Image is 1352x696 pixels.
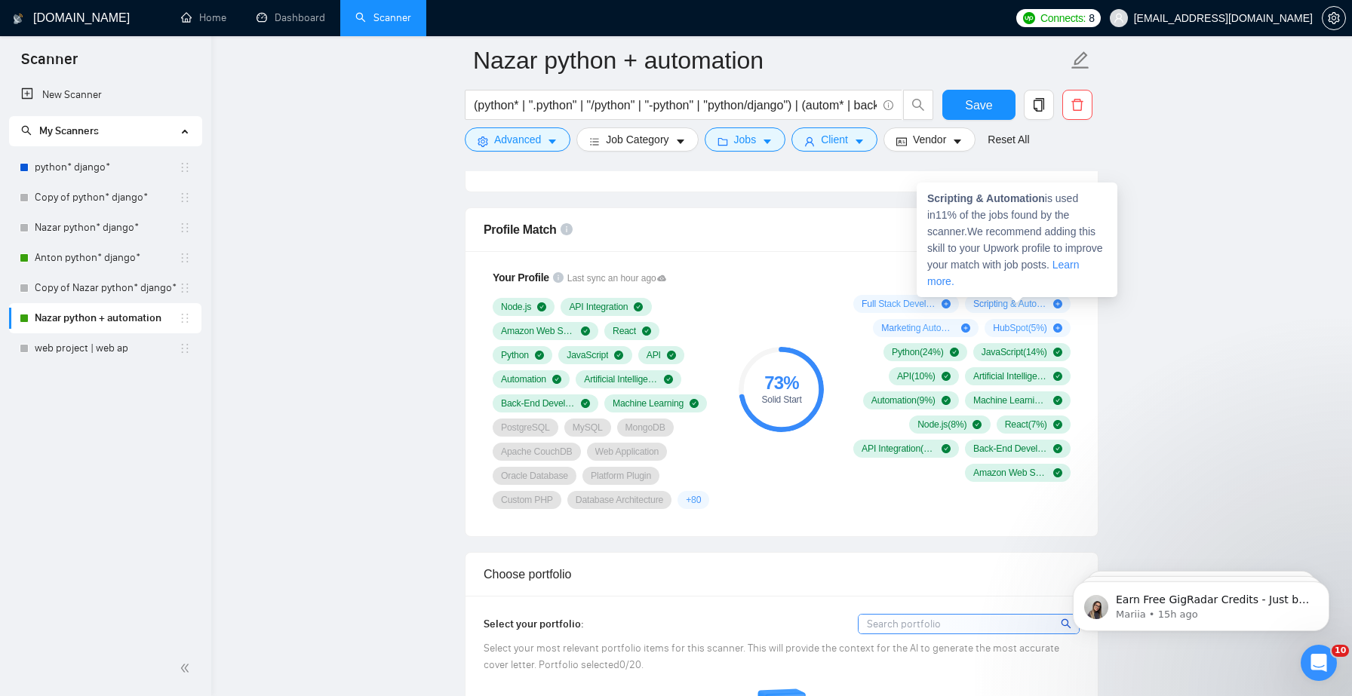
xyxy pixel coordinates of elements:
span: Scripting & Automation ( 11 %) [973,298,1047,310]
span: + 80 [686,494,701,506]
span: check-circle [552,375,561,384]
span: Machine Learning ( 8 %) [973,394,1047,406]
span: edit [1071,51,1090,70]
span: Artificial Intelligence [584,373,658,385]
span: plus-circle [942,299,951,308]
a: Anton python* django* [35,243,179,273]
span: Client [821,131,848,148]
span: check-circle [690,399,699,408]
span: check-circle [581,399,590,408]
button: idcardVendorcaret-down [883,127,976,152]
span: check-circle [950,348,959,357]
span: Connects: [1040,10,1086,26]
span: check-circle [581,327,590,336]
input: Search portfolio [859,615,1079,633]
span: holder [179,342,191,354]
a: homeHome [181,11,226,24]
span: Web Application [595,446,659,458]
span: double-left [180,661,195,676]
span: Full Stack Development ( 19 %) [862,298,936,310]
span: Oracle Database [501,470,568,482]
span: Job Category [606,131,668,148]
button: barsJob Categorycaret-down [576,127,698,152]
span: check-circle [667,351,676,360]
span: holder [179,222,191,234]
button: userClientcaret-down [791,127,877,152]
img: upwork-logo.png [1023,12,1035,24]
span: check-circle [614,351,623,360]
span: Node.js [501,301,531,313]
a: Copy of python* django* [35,182,179,213]
span: Artificial Intelligence ( 9 %) [973,370,1047,382]
a: dashboardDashboard [257,11,325,24]
span: search [904,98,933,112]
a: Nazar python + automation [35,303,179,333]
span: check-circle [1053,468,1062,477]
span: Python ( 24 %) [892,346,944,358]
li: Nazar python* django* [9,213,201,243]
span: Python [501,349,529,361]
div: 73 % [739,374,824,392]
span: check-circle [973,420,982,429]
span: 10 [1332,645,1349,657]
span: info-circle [883,100,893,110]
span: Vendor [913,131,946,148]
span: Automation ( 9 %) [871,394,936,406]
span: info-circle [553,272,564,283]
span: JavaScript ( 14 %) [982,346,1047,358]
a: Nazar python* django* [35,213,179,243]
span: Automation [501,373,546,385]
span: API Integration ( 7 %) [862,443,936,455]
span: Select your most relevant portfolio items for this scanner. This will provide the context for the... [484,642,1059,671]
iframe: Intercom live chat [1301,645,1337,681]
img: logo [13,7,23,31]
button: Save [942,90,1016,120]
span: holder [179,252,191,264]
span: Back-End Development [501,397,575,409]
span: Machine Learning [613,397,684,409]
span: Apache CouchDB [501,446,573,458]
span: plus-circle [1053,323,1062,333]
span: Back-End Development ( 6 %) [973,443,1047,455]
span: Custom PHP [501,494,553,506]
span: check-circle [634,302,643,311]
div: Solid Start [739,395,824,404]
a: Copy of Nazar python* django* [35,273,179,303]
span: folder [717,136,728,147]
span: Scanner [9,48,90,80]
span: My Scanners [39,124,99,137]
span: check-circle [942,372,951,381]
span: user [804,136,815,147]
input: Search Freelance Jobs... [474,96,877,115]
span: My Scanners [21,124,99,137]
span: holder [179,192,191,204]
span: check-circle [1053,444,1062,453]
span: caret-down [762,136,773,147]
span: JavaScript [567,349,608,361]
span: check-circle [1053,372,1062,381]
span: API [647,349,661,361]
span: copy [1025,98,1053,112]
span: Database Architecture [576,494,663,506]
span: PostgreSQL [501,422,550,434]
li: Anton python* django* [9,243,201,273]
span: MySQL [573,422,603,434]
li: Copy of python* django* [9,182,201,213]
span: Profile Match [484,223,557,236]
span: delete [1063,98,1092,112]
li: New Scanner [9,80,201,110]
span: check-circle [664,375,673,384]
span: Amazon Web Services [501,325,575,337]
span: API ( 10 %) [897,370,936,382]
span: check-circle [1053,420,1062,429]
span: check-circle [642,327,651,336]
span: caret-down [547,136,558,147]
div: Choose portfolio [484,553,1080,596]
a: New Scanner [21,80,189,110]
span: search [21,125,32,136]
button: search [903,90,933,120]
span: 8 [1089,10,1095,26]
